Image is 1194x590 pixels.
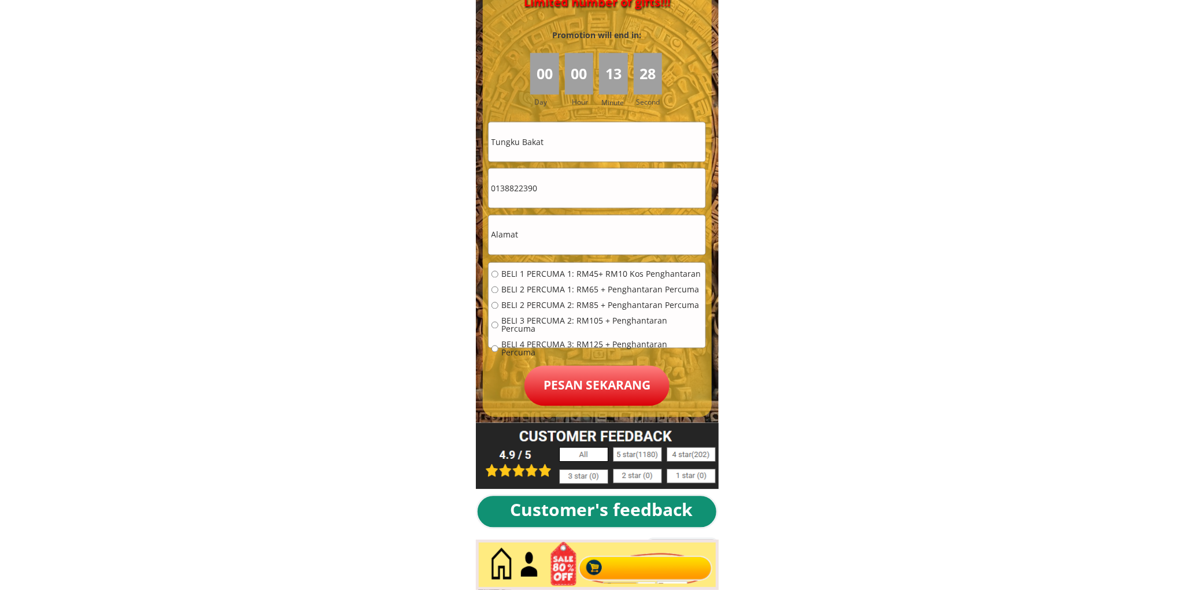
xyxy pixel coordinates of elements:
[501,317,703,333] span: BELI 3 PERCUMA 2: RM105 + Penghantaran Percuma
[489,123,705,162] input: Nama
[601,97,627,108] h3: Minute
[637,97,665,107] h3: Second
[501,270,703,279] span: BELI 1 PERCUMA 1: RM45+ RM10 Kos Penghantaran
[531,29,662,42] h3: Promotion will end in:
[489,216,705,255] input: Alamat
[501,302,703,310] span: BELI 2 PERCUMA 2: RM85 + Penghantaran Percuma
[501,341,703,357] span: BELI 4 PERCUMA 3: RM125 + Penghantaran Percuma
[534,97,563,107] h3: Day
[524,366,670,406] p: Pesan sekarang
[501,286,703,294] span: BELI 2 PERCUMA 1: RM65 + Penghantaran Percuma
[510,496,702,524] div: Customer's feedback
[489,169,705,208] input: Telefon
[572,97,596,107] h3: Hour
